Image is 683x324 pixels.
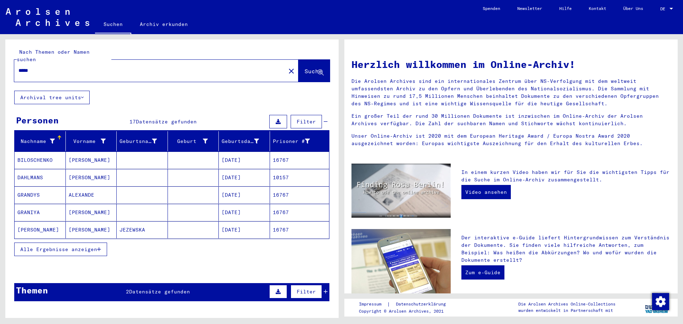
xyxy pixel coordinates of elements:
div: Geburtsdatum [222,138,259,145]
div: Geburt‏ [171,138,208,145]
span: Filter [297,118,316,125]
div: Prisoner # [273,136,321,147]
p: Ein großer Teil der rund 30 Millionen Dokumente ist inzwischen im Online-Archiv der Arolsen Archi... [351,112,671,127]
span: Datensätze gefunden [129,288,190,295]
mat-header-cell: Nachname [15,131,66,151]
mat-cell: 10157 [270,169,329,186]
div: Personen [16,114,59,127]
mat-cell: [DATE] [219,221,270,238]
p: Die Arolsen Archives Online-Collections [518,301,615,307]
p: In einem kurzen Video haben wir für Sie die wichtigsten Tipps für die Suche im Online-Archiv zusa... [461,169,671,184]
div: Nachname [17,138,55,145]
p: Die Arolsen Archives sind ein internationales Zentrum über NS-Verfolgung mit dem weltweit umfasse... [351,78,671,107]
div: Vorname [69,138,106,145]
mat-cell: 16767 [270,204,329,221]
button: Filter [291,285,322,298]
img: eguide.jpg [351,229,451,295]
button: Archival tree units [14,91,90,104]
mat-cell: BILOSCHENKO [15,152,66,169]
mat-label: Nach Themen oder Namen suchen [17,49,90,63]
div: Geburtsname [120,138,157,145]
span: Datensätze gefunden [136,118,197,125]
p: Der interaktive e-Guide liefert Hintergrundwissen zum Verständnis der Dokumente. Sie finden viele... [461,234,671,264]
span: Alle Ergebnisse anzeigen [20,246,97,253]
mat-cell: [DATE] [219,152,270,169]
mat-header-cell: Geburtsname [117,131,168,151]
span: Filter [297,288,316,295]
mat-header-cell: Vorname [66,131,117,151]
mat-icon: close [287,67,296,75]
a: Impressum [359,301,387,308]
button: Alle Ergebnisse anzeigen [14,243,107,256]
div: | [359,301,454,308]
h1: Herzlich willkommen im Online-Archiv! [351,57,671,72]
img: Arolsen_neg.svg [6,8,89,26]
mat-cell: JEZEWSKA [117,221,168,238]
button: Filter [291,115,322,128]
mat-cell: 16767 [270,152,329,169]
div: Prisoner # [273,138,310,145]
span: 2 [126,288,129,295]
div: Nachname [17,136,65,147]
button: Suche [298,60,330,82]
p: wurden entwickelt in Partnerschaft mit [518,307,615,314]
div: Geburt‏ [171,136,219,147]
mat-cell: [PERSON_NAME] [66,169,117,186]
div: Themen [16,284,48,297]
a: Video ansehen [461,185,511,199]
a: Datenschutzerklärung [390,301,454,308]
mat-cell: [PERSON_NAME] [66,221,117,238]
img: yv_logo.png [644,298,670,316]
span: DE [660,6,668,11]
mat-cell: 16767 [270,186,329,203]
mat-cell: [PERSON_NAME] [66,152,117,169]
mat-cell: [DATE] [219,186,270,203]
mat-cell: [DATE] [219,204,270,221]
mat-cell: [PERSON_NAME] [15,221,66,238]
img: Zustimmung ändern [652,293,669,310]
mat-cell: ALEXANDE [66,186,117,203]
mat-header-cell: Prisoner # [270,131,329,151]
mat-cell: DAHLMANS [15,169,66,186]
button: Clear [284,64,298,78]
mat-header-cell: Geburtsdatum [219,131,270,151]
p: Copyright © Arolsen Archives, 2021 [359,308,454,314]
mat-cell: 16767 [270,221,329,238]
span: 17 [129,118,136,125]
div: Geburtsname [120,136,168,147]
mat-cell: GRANDYS [15,186,66,203]
div: Geburtsdatum [222,136,270,147]
mat-cell: [PERSON_NAME] [66,204,117,221]
img: video.jpg [351,164,451,218]
div: Vorname [69,136,117,147]
a: Zum e-Guide [461,265,504,280]
a: Archiv erkunden [131,16,196,33]
p: Unser Online-Archiv ist 2020 mit dem European Heritage Award / Europa Nostra Award 2020 ausgezeic... [351,132,671,147]
span: Suche [305,68,322,75]
mat-cell: GRANIYA [15,204,66,221]
mat-cell: [DATE] [219,169,270,186]
mat-header-cell: Geburt‏ [168,131,219,151]
a: Suchen [95,16,131,34]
